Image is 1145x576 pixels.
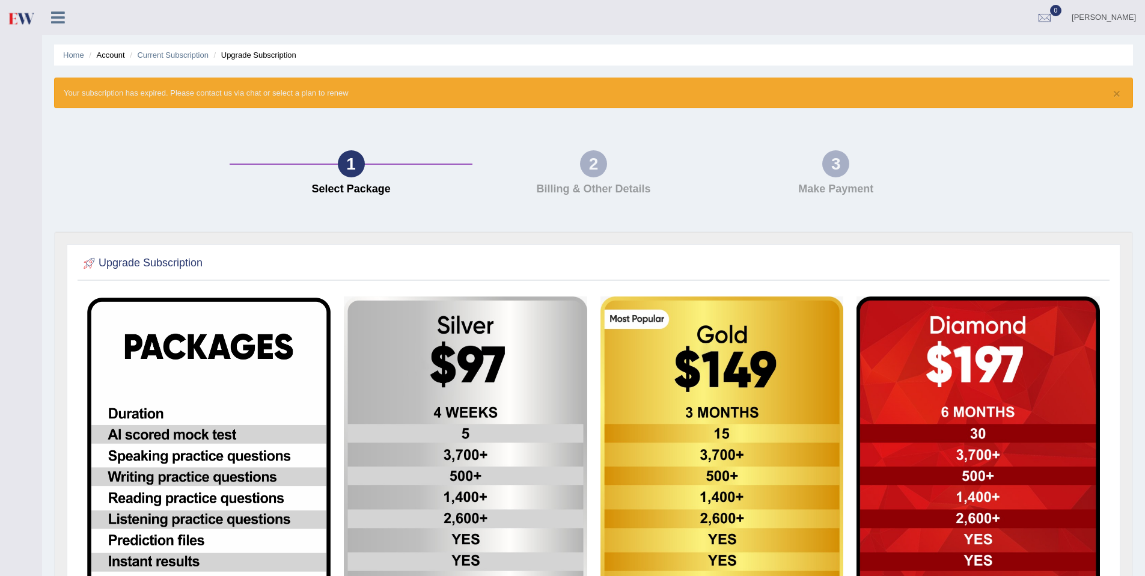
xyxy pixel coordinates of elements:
h4: Billing & Other Details [478,183,709,195]
div: 2 [580,150,607,177]
h2: Upgrade Subscription [81,254,203,272]
a: Home [63,51,84,60]
div: Your subscription has expired. Please contact us via chat or select a plan to renew [54,78,1133,108]
div: 3 [822,150,849,177]
a: Current Subscription [137,51,209,60]
h4: Select Package [236,183,466,195]
div: 1 [338,150,365,177]
button: × [1113,87,1120,100]
li: Upgrade Subscription [211,49,296,61]
h4: Make Payment [721,183,951,195]
span: 0 [1050,5,1062,16]
li: Account [86,49,124,61]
